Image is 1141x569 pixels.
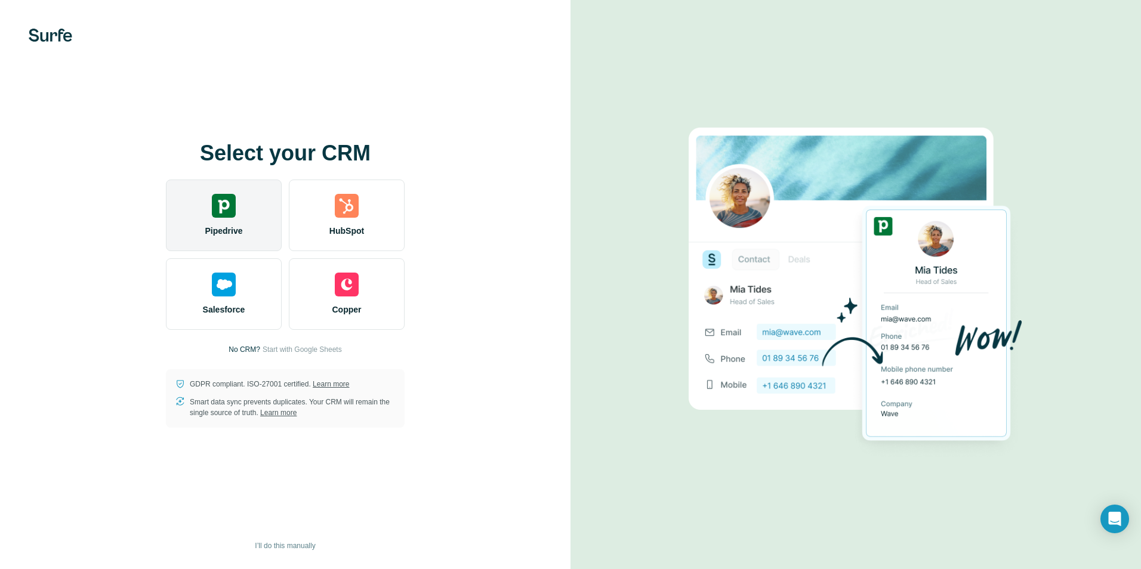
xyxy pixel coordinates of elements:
[166,141,405,165] h1: Select your CRM
[255,540,315,551] span: I’ll do this manually
[1100,505,1129,533] div: Open Intercom Messenger
[29,29,72,42] img: Surfe's logo
[689,107,1023,462] img: PIPEDRIVE image
[335,194,359,218] img: hubspot's logo
[205,225,242,237] span: Pipedrive
[335,273,359,296] img: copper's logo
[246,537,323,555] button: I’ll do this manually
[332,304,362,316] span: Copper
[203,304,245,316] span: Salesforce
[229,344,260,355] p: No CRM?
[212,194,236,218] img: pipedrive's logo
[190,379,349,389] p: GDPR compliant. ISO-27001 certified.
[329,225,364,237] span: HubSpot
[212,273,236,296] img: salesforce's logo
[260,409,297,417] a: Learn more
[190,397,395,418] p: Smart data sync prevents duplicates. Your CRM will remain the single source of truth.
[313,380,349,388] a: Learn more
[263,344,342,355] button: Start with Google Sheets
